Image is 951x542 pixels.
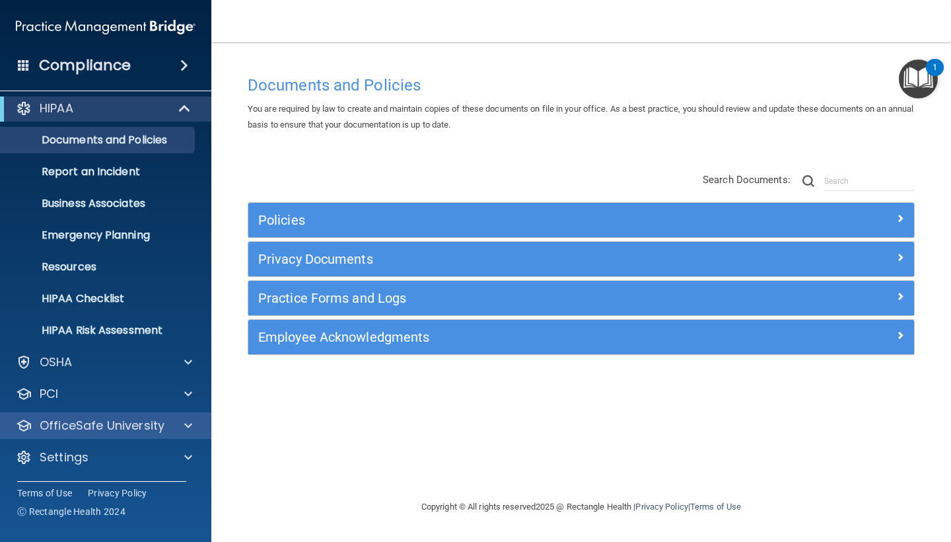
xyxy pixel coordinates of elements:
p: OSHA [40,354,73,370]
p: Settings [40,449,88,465]
a: PCI [16,386,192,402]
a: Terms of Use [17,486,72,500]
input: Search [824,171,915,191]
a: OSHA [16,354,192,370]
p: HIPAA Risk Assessment [9,324,189,337]
div: Copyright © All rights reserved 2025 @ Rectangle Health | | [340,486,822,528]
a: OfficeSafe University [16,418,192,434]
a: Practice Forms and Logs [258,288,904,309]
h5: Privacy Documents [258,252,738,266]
p: Resources [9,260,189,274]
a: Policies [258,210,904,231]
a: Privacy Policy [635,502,687,512]
h4: Documents and Policies [248,77,915,94]
p: Documents and Policies [9,134,189,147]
p: Report an Incident [9,165,189,178]
p: OfficeSafe University [40,418,164,434]
h5: Employee Acknowledgments [258,330,738,344]
a: Privacy Policy [88,486,147,500]
p: Emergency Planning [9,229,189,242]
span: You are required by law to create and maintain copies of these documents on file in your office. ... [248,104,913,130]
button: Open Resource Center, 1 new notification [899,59,938,98]
p: PCI [40,386,58,402]
p: HIPAA Checklist [9,292,189,305]
h5: Practice Forms and Logs [258,291,738,305]
span: Search Documents: [703,174,791,186]
span: Ⓒ Rectangle Health 2024 [17,505,125,518]
a: Employee Acknowledgments [258,327,904,348]
p: Business Associates [9,197,189,210]
h4: Compliance [39,56,131,75]
div: 1 [933,67,937,85]
a: Terms of Use [690,502,741,512]
img: ic-search.3b580494.png [802,175,814,187]
p: HIPAA [40,100,73,116]
a: Privacy Documents [258,249,904,270]
img: PMB logo [16,14,195,40]
a: HIPAA [16,100,192,116]
h5: Policies [258,213,738,227]
a: Settings [16,449,192,465]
